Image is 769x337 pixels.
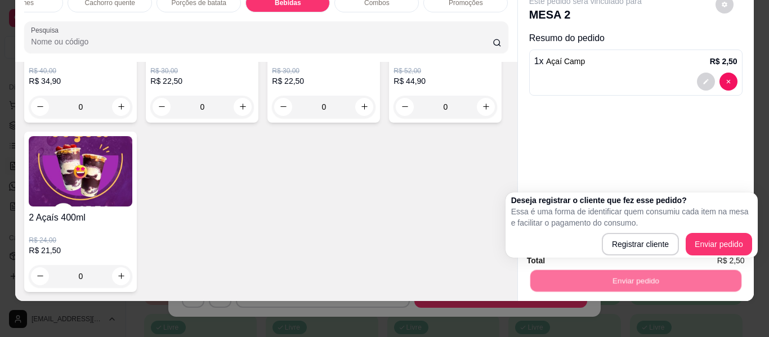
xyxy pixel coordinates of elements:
[29,236,132,245] p: R$ 24,00
[546,57,585,66] span: Açaí Camp
[534,55,585,68] p: 1 x
[29,245,132,256] p: R$ 21,50
[29,211,132,224] h4: 2 Açaís 400ml
[710,56,737,67] p: R$ 2,50
[355,98,373,116] button: increase-product-quantity
[394,66,497,75] p: R$ 52,00
[511,206,752,228] p: Essa é uma forma de identificar quem consumiu cada item na mesa e facilitar o pagamento do consumo.
[29,136,132,206] img: product-image
[112,98,130,116] button: increase-product-quantity
[272,66,375,75] p: R$ 30,00
[150,75,254,87] p: R$ 22,50
[511,195,752,206] h2: Deseja registrar o cliente que fez esse pedido?
[527,256,545,265] strong: Total
[686,233,752,255] button: Enviar pedido
[529,7,642,23] p: MESA 2
[602,233,679,255] button: Registrar cliente
[697,73,715,91] button: decrease-product-quantity
[29,75,132,87] p: R$ 34,90
[717,254,745,267] span: R$ 2,50
[29,66,132,75] p: R$ 40,00
[477,98,495,116] button: increase-product-quantity
[396,98,414,116] button: decrease-product-quantity
[394,75,497,87] p: R$ 44,90
[31,98,49,116] button: decrease-product-quantity
[530,270,741,292] button: Enviar pedido
[31,25,62,35] label: Pesquisa
[272,75,375,87] p: R$ 22,50
[234,98,252,116] button: increase-product-quantity
[529,32,743,45] p: Resumo do pedido
[274,98,292,116] button: decrease-product-quantity
[153,98,171,116] button: decrease-product-quantity
[31,36,493,47] input: Pesquisa
[719,73,737,91] button: decrease-product-quantity
[150,66,254,75] p: R$ 30,00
